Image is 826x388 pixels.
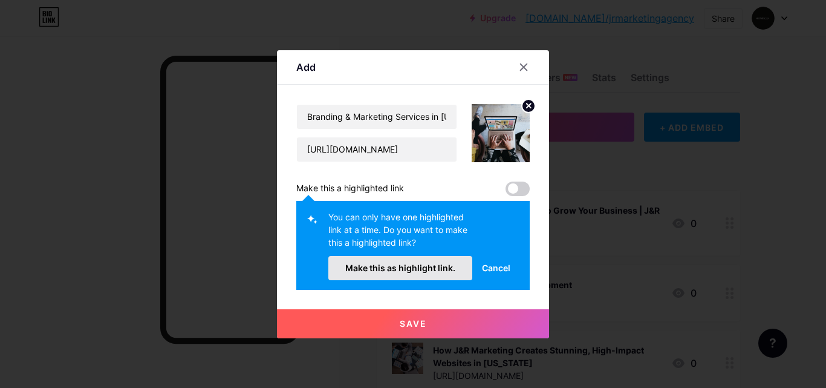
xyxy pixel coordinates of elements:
span: Make this as highlight link. [345,263,455,273]
div: You can only have one highlighted link at a time. Do you want to make this a highlighted link? [328,211,472,256]
button: Save [277,309,549,338]
span: Cancel [482,261,510,274]
div: Make this a highlighted link [296,182,404,196]
input: URL [297,137,457,162]
span: Save [400,318,427,329]
div: Add [296,60,316,74]
img: link_thumbnail [472,104,530,162]
button: Cancel [472,256,520,280]
input: Title [297,105,457,129]
button: Make this as highlight link. [328,256,472,280]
